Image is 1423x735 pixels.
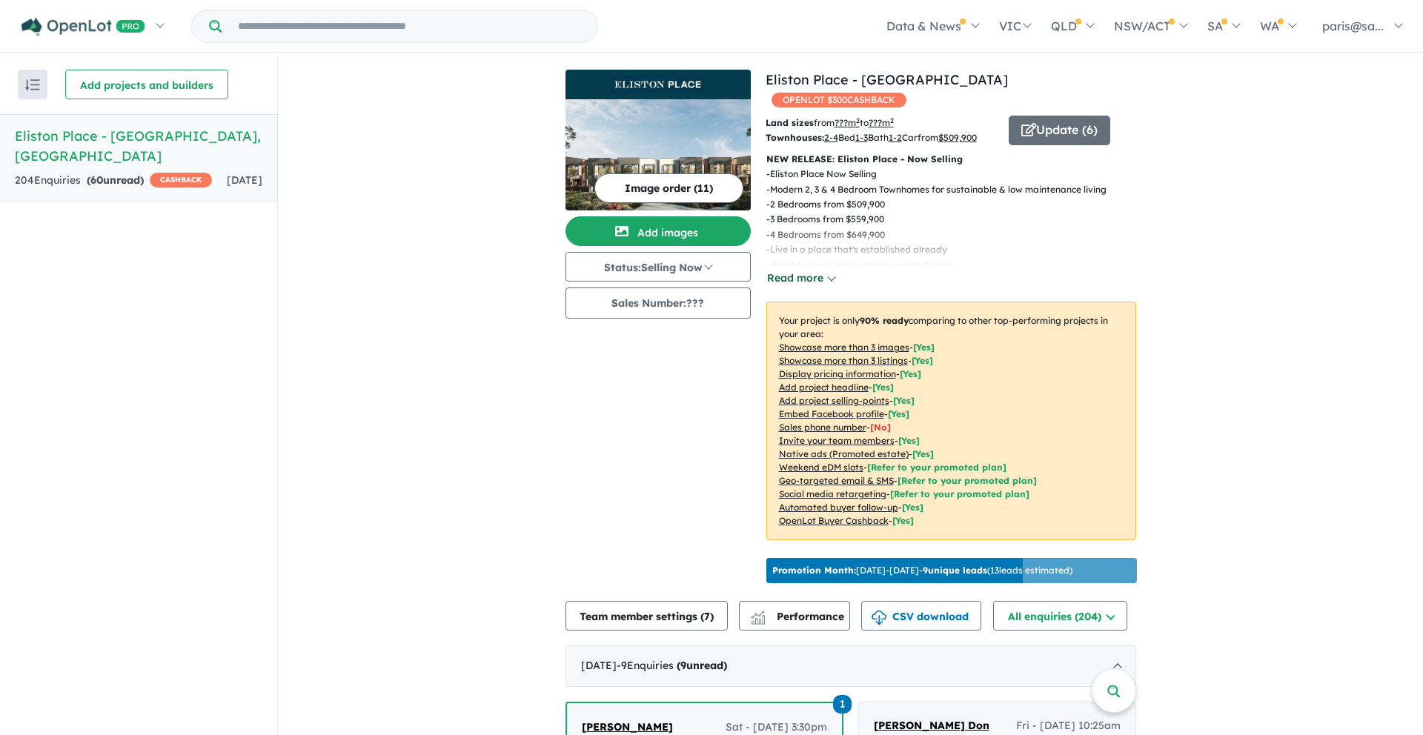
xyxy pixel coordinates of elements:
p: - 4 Bedrooms from $649,900 [766,227,1118,242]
u: Showcase more than 3 listings [779,355,908,366]
input: Try estate name, suburb, builder or developer [225,10,594,42]
span: [ Yes ] [888,408,909,419]
p: NEW RELEASE: Eliston Place - Now Selling [766,152,1136,167]
span: 1 [833,695,852,714]
button: Add images [565,216,751,246]
b: Promotion Month: [772,565,856,576]
p: - Eliston Place Now Selling [766,167,1118,182]
p: from [766,116,998,130]
span: 7 [704,610,710,623]
u: $ 509,900 [938,132,977,143]
span: paris@sa... [1322,19,1384,33]
span: [PERSON_NAME] [582,720,673,734]
span: OPENLOT $ 300 CASHBACK [772,93,906,107]
span: [ Yes ] [912,355,933,366]
img: Eliston Place - Clyde [565,99,751,210]
a: 1 [833,694,852,714]
img: sort.svg [25,79,40,90]
span: [ Yes ] [898,435,920,446]
span: [Yes] [902,502,923,513]
u: Embed Facebook profile [779,408,884,419]
span: 60 [90,173,103,187]
u: 2-4 [824,132,838,143]
span: Performance [753,610,844,623]
p: - 3 Bedrooms from $559,900 [766,212,1118,227]
u: Geo-targeted email & SMS [779,475,894,486]
span: [PERSON_NAME] Don [874,719,989,732]
span: [ Yes ] [893,395,915,406]
u: 1-2 [889,132,902,143]
button: Sales Number:??? [565,287,751,319]
button: CSV download [861,601,981,631]
span: [ Yes ] [872,382,894,393]
b: Townhouses: [766,132,824,143]
img: download icon [872,611,886,625]
b: 9 unique leads [923,565,987,576]
b: Land sizes [766,117,814,128]
u: ???m [869,117,894,128]
u: Social media retargeting [779,488,886,499]
span: to [860,117,894,128]
span: [Refer to your promoted plan] [898,475,1037,486]
span: [Refer to your promoted plan] [867,462,1006,473]
u: Weekend eDM slots [779,462,863,473]
h5: Eliston Place - [GEOGRAPHIC_DATA] , [GEOGRAPHIC_DATA] [15,126,262,166]
button: Status:Selling Now [565,252,751,282]
u: Add project selling-points [779,395,889,406]
span: [ Yes ] [913,342,935,353]
span: [ No ] [870,422,891,433]
span: [ Yes ] [900,368,921,379]
button: Update (6) [1009,116,1110,145]
img: bar-chart.svg [751,615,766,625]
img: line-chart.svg [751,611,764,619]
u: Display pricing information [779,368,896,379]
p: Bed Bath Car from [766,130,998,145]
p: - Live in a place that's established already [766,242,1118,257]
span: [Yes] [912,448,934,459]
button: Team member settings (7) [565,601,728,631]
strong: ( unread) [677,659,727,672]
span: - 9 Enquir ies [617,659,727,672]
span: 9 [680,659,686,672]
span: [Refer to your promoted plan] [890,488,1029,499]
div: 204 Enquir ies [15,172,212,190]
u: Add project headline [779,382,869,393]
p: [DATE] - [DATE] - ( 13 leads estimated) [772,564,1072,577]
img: Openlot PRO Logo White [21,18,145,36]
sup: 2 [856,116,860,124]
span: [DATE] [227,173,262,187]
a: Eliston Place - Clyde LogoEliston Place - Clyde [565,70,751,210]
button: All enquiries (204) [993,601,1127,631]
button: Performance [739,601,850,631]
p: - 2 Bedrooms from $509,900 [766,197,1118,212]
span: Fri - [DATE] 10:25am [1016,717,1121,735]
p: - Home to ovals, parks, tennis courts & more [766,258,1118,273]
p: - Modern 2, 3 & 4 Bedroom Townhomes for sustainable & low maintenance living [766,182,1118,197]
p: Your project is only comparing to other top-performing projects in your area: - - - - - - - - - -... [766,302,1136,540]
u: 1-3 [855,132,868,143]
button: Read more [766,270,836,287]
a: [PERSON_NAME] Don [874,717,989,735]
button: Image order (11) [594,173,743,203]
span: CASHBACK [150,173,212,187]
button: Add projects and builders [65,70,228,99]
a: Eliston Place - [GEOGRAPHIC_DATA] [766,71,1008,88]
strong: ( unread) [87,173,144,187]
span: [Yes] [892,515,914,526]
sup: 2 [890,116,894,124]
u: Automated buyer follow-up [779,502,898,513]
u: Showcase more than 3 images [779,342,909,353]
img: Eliston Place - Clyde Logo [571,76,745,93]
b: 90 % ready [860,315,909,326]
u: Sales phone number [779,422,866,433]
div: [DATE] [565,645,1136,687]
u: Native ads (Promoted estate) [779,448,909,459]
u: ??? m [835,117,860,128]
u: OpenLot Buyer Cashback [779,515,889,526]
u: Invite your team members [779,435,895,446]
